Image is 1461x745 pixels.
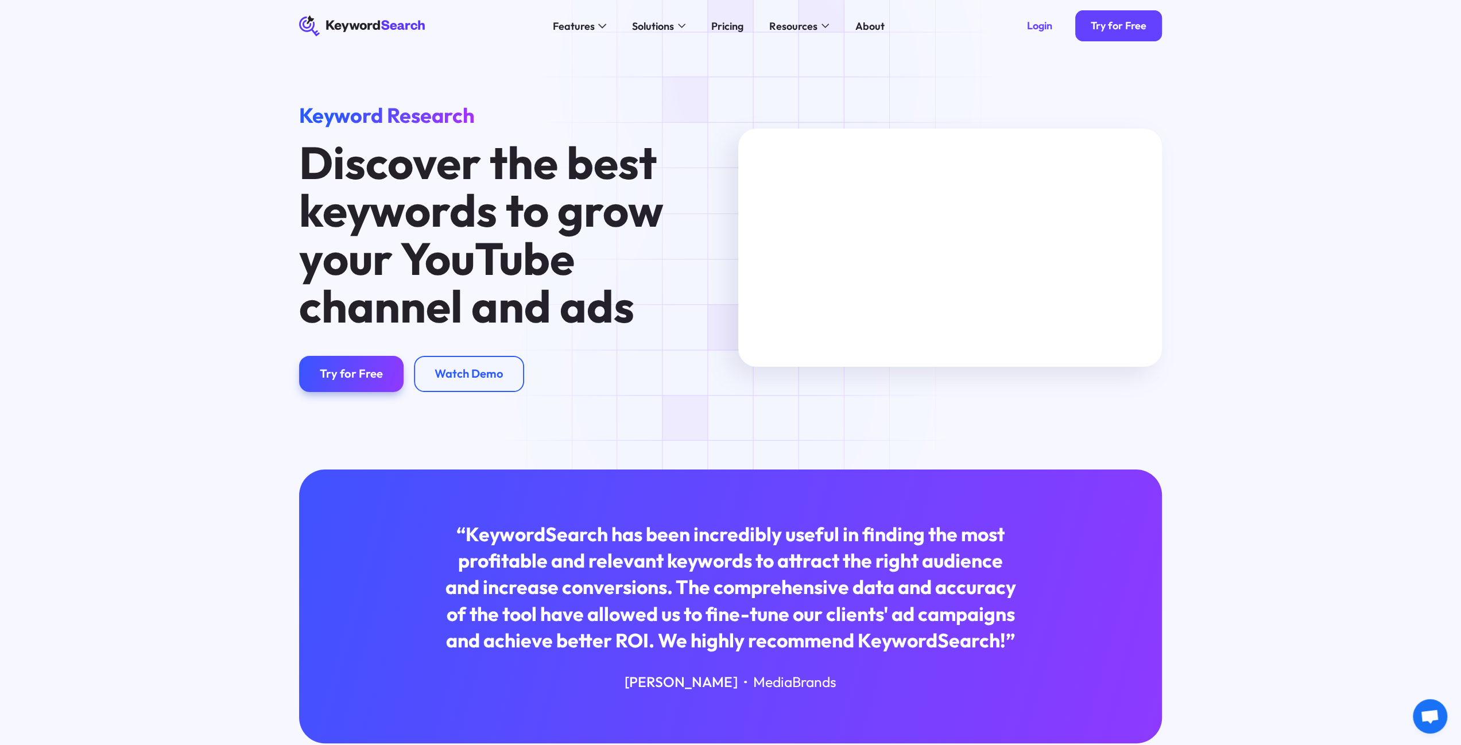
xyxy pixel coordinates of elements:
[625,672,738,692] div: [PERSON_NAME]
[299,138,671,330] h1: Discover the best keywords to grow your YouTube channel and ads
[847,15,892,36] a: About
[320,366,383,381] div: Try for Free
[1012,10,1068,41] a: Login
[299,102,475,128] span: Keyword Research
[1413,699,1447,734] a: Chat öffnen
[632,18,674,34] div: Solutions
[738,129,1162,367] iframe: MKTG_Keyword Search Manuel Search Tutorial_040623
[855,18,884,34] div: About
[1075,10,1162,41] a: Try for Free
[1027,20,1052,33] div: Login
[753,672,836,692] div: MediaBrands
[769,18,817,34] div: Resources
[553,18,595,34] div: Features
[1091,20,1146,33] div: Try for Free
[299,356,404,392] a: Try for Free
[435,366,503,381] div: Watch Demo
[441,521,1020,654] div: “KeywordSearch has been incredibly useful in finding the most profitable and relevant keywords to...
[704,15,751,36] a: Pricing
[711,18,743,34] div: Pricing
